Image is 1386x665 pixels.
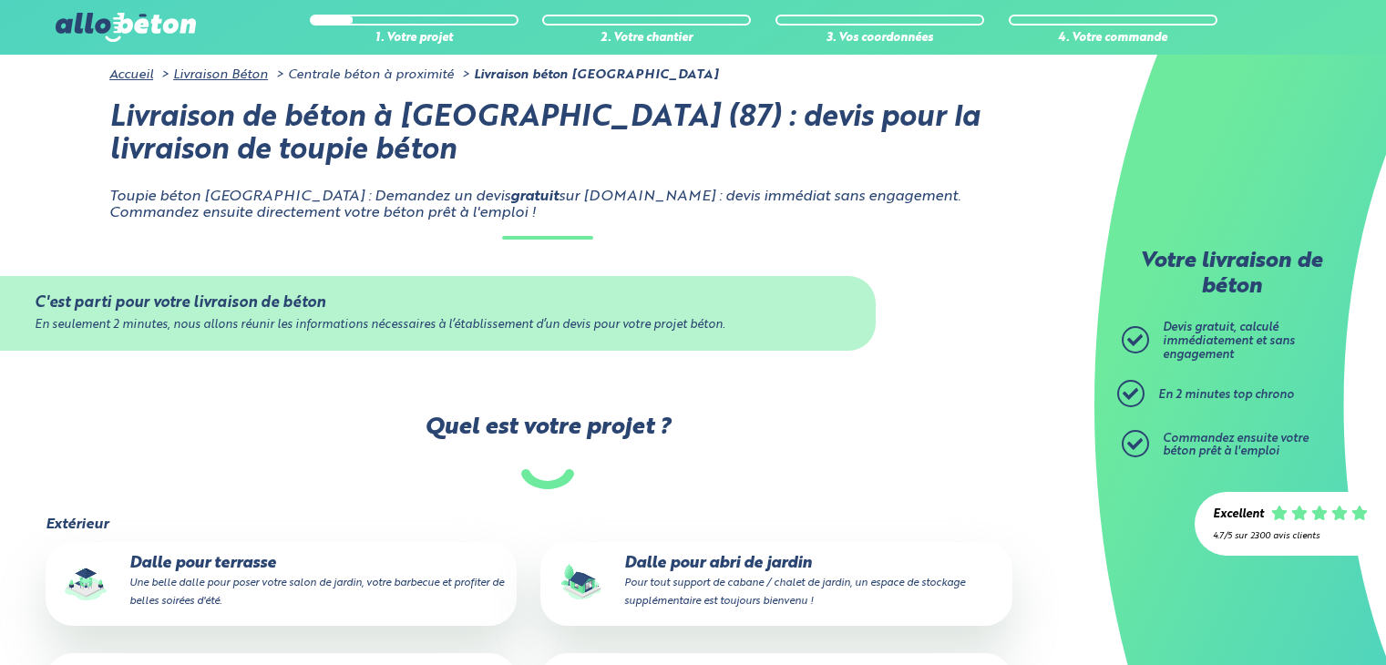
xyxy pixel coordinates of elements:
[109,189,985,222] p: Toupie béton [GEOGRAPHIC_DATA] : Demandez un devis sur [DOMAIN_NAME] : devis immédiat sans engage...
[129,578,504,607] small: Une belle dalle pour poser votre salon de jardin, votre barbecue et profiter de belles soirées d'...
[173,68,268,81] a: Livraison Béton
[510,189,559,204] strong: gratuit
[553,555,611,613] img: final_use.values.garden_shed
[272,67,454,82] li: Centrale béton à proximité
[1224,594,1366,645] iframe: Help widget launcher
[310,32,518,46] div: 1. Votre projet
[457,67,718,82] li: Livraison béton [GEOGRAPHIC_DATA]
[775,32,984,46] div: 3. Vos coordonnées
[58,555,117,613] img: final_use.values.terrace
[109,102,985,169] h1: Livraison de béton à [GEOGRAPHIC_DATA] (87) : devis pour la livraison de toupie béton
[553,555,999,610] p: Dalle pour abri de jardin
[542,32,751,46] div: 2. Votre chantier
[35,319,840,332] div: En seulement 2 minutes, nous allons réunir les informations nécessaires à l’établissement d’un de...
[44,414,1051,488] label: Quel est votre projet ?
[58,555,504,610] p: Dalle pour terrasse
[35,294,840,312] div: C'est parti pour votre livraison de béton
[109,68,153,81] a: Accueil
[56,13,196,42] img: allobéton
[1009,32,1217,46] div: 4. Votre commande
[624,578,965,607] small: Pour tout support de cabane / chalet de jardin, un espace de stockage supplémentaire est toujours...
[46,517,108,533] legend: Extérieur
